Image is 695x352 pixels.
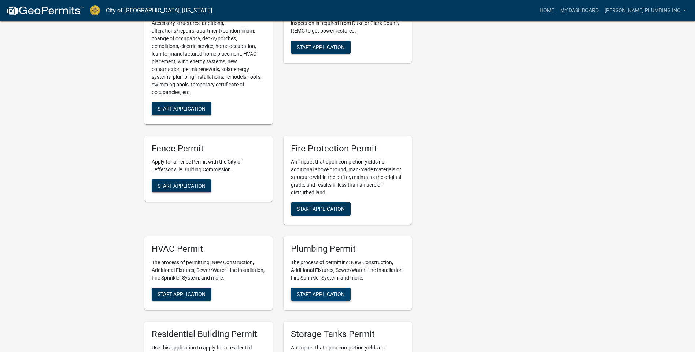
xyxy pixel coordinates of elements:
span: Start Application [158,183,206,189]
img: City of Jeffersonville, Indiana [90,5,100,15]
button: Start Application [291,202,351,216]
p: Apply for a Fence Permit with the City of Jeffersonville Building Commission. [152,158,265,173]
h5: Fire Protection Permit [291,143,404,154]
span: Start Application [158,291,206,297]
p: The process of permitting: New Construction, Additional Fixtures, Sewer/Water Line Installation, ... [152,259,265,282]
button: Start Application [291,41,351,54]
button: Start Application [152,102,211,115]
span: Start Application [158,105,206,111]
p: An impact that upon completion yields no additional above ground, man-made materials or structure... [291,158,404,196]
h5: Fence Permit [152,143,265,154]
p: The process of permitting: New Construction, Additional Fixtures, Sewer/Water Line Installation, ... [291,259,404,282]
a: My Dashboard [557,4,602,18]
button: Start Application [152,179,211,192]
span: Start Application [297,291,345,297]
h5: HVAC Permit [152,244,265,254]
h5: Plumbing Permit [291,244,404,254]
p: Use this application to apply for a commercial permit. This permit includes, but is not limited t... [152,4,265,96]
button: Start Application [291,288,351,301]
a: Home [537,4,557,18]
h5: Residential Building Permit [152,329,265,340]
h5: Storage Tanks Permit [291,329,404,340]
button: Start Application [152,288,211,301]
a: City of [GEOGRAPHIC_DATA], [US_STATE] [106,4,212,17]
a: [PERSON_NAME] Plumbing inc. [602,4,689,18]
span: Start Application [297,44,345,50]
span: Start Application [297,206,345,212]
